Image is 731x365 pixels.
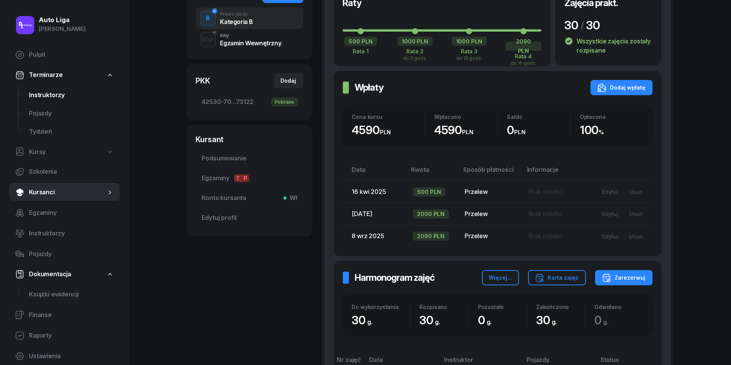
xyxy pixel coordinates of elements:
div: Rozpisano [420,304,468,310]
button: Dodaj wpłatę [591,80,653,95]
a: Książki ewidencji [23,285,120,304]
span: Egzaminy [29,208,114,218]
button: Zarezerwuj [595,270,653,285]
div: EGZ [199,35,217,44]
div: Edytuj [602,211,619,217]
div: Edytuj [602,233,619,240]
span: 30 [420,313,444,327]
div: Przelew [465,231,516,241]
a: Kursy [9,143,120,161]
span: 30 [352,313,376,327]
span: Tydzień [29,127,114,137]
span: 16 kwi 2025 [352,188,386,195]
a: Terminarze [9,66,120,84]
a: Finanse [9,306,120,324]
span: Kursy [29,147,46,157]
span: Instruktorzy [29,90,114,100]
span: Szkolenia [29,167,114,177]
button: Usuń [624,208,648,220]
h2: Wpłaty [355,82,384,94]
div: / [581,19,584,31]
div: Przelew [465,187,516,197]
div: Saldo [507,114,571,120]
div: Do wykorzystania [352,304,410,310]
div: Kategoria B [220,19,253,25]
div: 1000 PLN [397,37,433,46]
a: Pojazdy [23,104,120,123]
span: Dokumentacja [29,269,71,279]
span: Wł [287,193,297,203]
span: Książki ewidencji [29,290,114,299]
a: Instruktorzy [9,224,120,243]
a: Raporty [9,327,120,345]
div: 4590 [434,123,498,137]
div: 1000 PLN [452,37,487,46]
div: 2090 PLN [505,42,541,51]
h2: Harmonogram zajęć [355,272,435,284]
div: Rata 3 [451,48,487,54]
div: 0 [507,123,571,137]
button: Usuń [624,186,648,198]
div: Edytuj [602,189,619,195]
span: Egzaminy [202,173,297,183]
button: Usuń [624,230,648,243]
span: Terminarze [29,70,62,80]
span: Pulpit [29,50,114,60]
span: 8 wrz 2025 [352,232,384,240]
div: Więcej... [489,273,512,282]
th: Data [343,165,407,181]
div: Wpłacono [434,114,498,120]
button: EGZ [201,32,216,47]
div: Dodaj wpłatę [597,83,646,92]
span: Pojazdy [29,249,114,259]
div: Usuń [629,233,643,240]
small: % [599,128,604,136]
div: Rata 4 [505,53,541,59]
th: Kwota [407,165,459,181]
span: Brak notatki [529,232,562,240]
button: EGZInnyEgzamin Wewnętrzny [196,29,303,50]
div: 0 [478,313,527,327]
span: Instruktorzy [29,229,114,239]
div: Egzamin Wewnętrzny [220,40,282,46]
div: 2000 PLN [413,210,449,219]
button: Dodaj [274,73,303,88]
div: do 2 godz. [397,55,433,61]
small: PLN [514,128,526,136]
span: 30 [536,313,561,327]
button: Karta zajęć [528,270,586,285]
button: Więcej... [482,270,519,285]
div: 4590 [352,123,425,137]
a: Tydzień [23,123,120,141]
small: PLN [462,128,473,136]
span: 0 [594,313,612,327]
a: Egzaminy [9,204,120,222]
div: Karta zajęć [535,273,579,282]
div: Dodaj [281,76,296,85]
span: Podsumowanie [202,154,297,163]
a: Pulpit [9,46,120,64]
div: Zakończono [536,304,585,310]
div: Zarezerwuj [602,273,646,282]
small: g. [603,318,608,326]
div: Przelew [465,209,516,219]
span: 42530-70...73122 [202,97,297,107]
span: Pojazdy [29,109,114,118]
div: 100 [580,123,643,137]
div: Rata 2 [397,48,433,54]
small: g. [552,318,557,326]
span: Finanse [29,310,114,320]
span: 30 [586,18,600,32]
div: PKK [196,75,210,86]
div: Pozostało [478,304,527,310]
span: P [242,174,249,182]
small: PLN [380,128,391,136]
a: EgzaminyTP [196,169,303,187]
div: Kursant [196,134,303,145]
div: Usuń [629,189,643,195]
div: [PERSON_NAME] [39,24,86,34]
a: Pojazdy [9,245,120,263]
div: 2090 PLN [413,232,449,241]
div: Usuń [629,211,643,217]
div: B [203,12,213,25]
